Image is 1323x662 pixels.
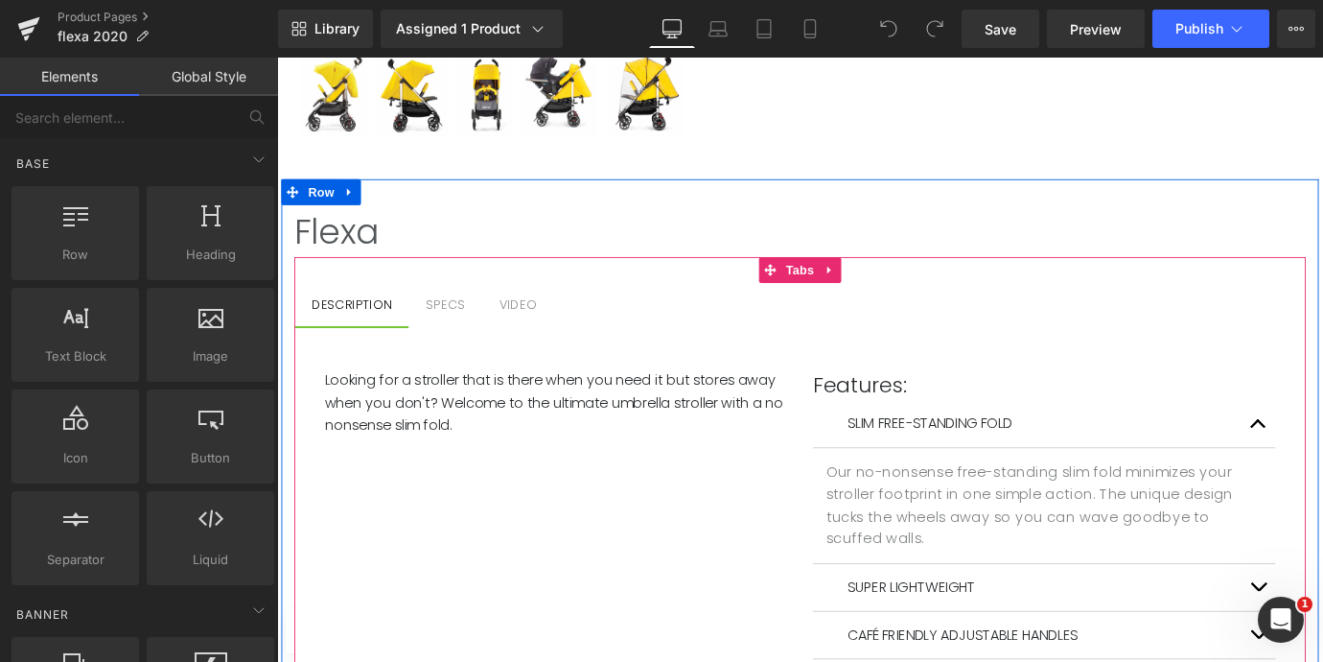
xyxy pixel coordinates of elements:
[560,222,601,250] span: Tabs
[17,448,133,468] span: Icon
[17,550,133,570] span: Separator
[152,346,268,366] span: Image
[609,448,1093,546] p: Our no-nonsense free-standing slim fold minimizes your stroller footprint in one simple action. T...
[278,10,373,48] a: New Library
[30,135,68,164] span: Row
[985,19,1016,39] span: Save
[396,19,547,38] div: Assigned 1 Product
[38,264,128,285] div: DESCRIPTION
[1297,597,1312,612] span: 1
[1070,19,1122,39] span: Preview
[19,164,1141,222] h2: Flexa
[58,10,278,25] a: Product Pages
[14,154,52,173] span: Base
[68,135,93,164] a: Expand / Collapse
[14,605,71,624] span: Banner
[1258,597,1304,643] iframe: Intercom live chat
[139,58,278,96] a: Global Style
[53,346,566,420] p: Looking for a stroller that is there when you need it but stores away when you don't? Welcome to ...
[1277,10,1315,48] button: More
[17,346,133,366] span: Text Block
[314,20,360,37] span: Library
[633,629,1069,652] h3: CAFÉ FRIENDLY ADJUSTABLE HANDLES
[600,222,625,250] a: Expand / Collapse
[1047,10,1145,48] a: Preview
[633,577,1069,600] h3: SUPER LIGHTWEIGHT
[594,346,1107,381] h3: Features:
[870,10,908,48] button: Undo
[152,448,268,468] span: Button
[246,264,289,285] div: VIDEO
[58,29,128,44] span: flexa 2020
[787,10,833,48] a: Mobile
[649,10,695,48] a: Desktop
[17,245,133,265] span: Row
[165,264,208,285] div: SPECS
[695,10,741,48] a: Laptop
[1152,10,1269,48] button: Publish
[152,245,268,265] span: Heading
[916,10,954,48] button: Redo
[152,550,268,570] span: Liquid
[741,10,787,48] a: Tablet
[633,395,1069,418] h3: SLIM FREE-STANDING FOLD
[1175,21,1223,36] span: Publish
